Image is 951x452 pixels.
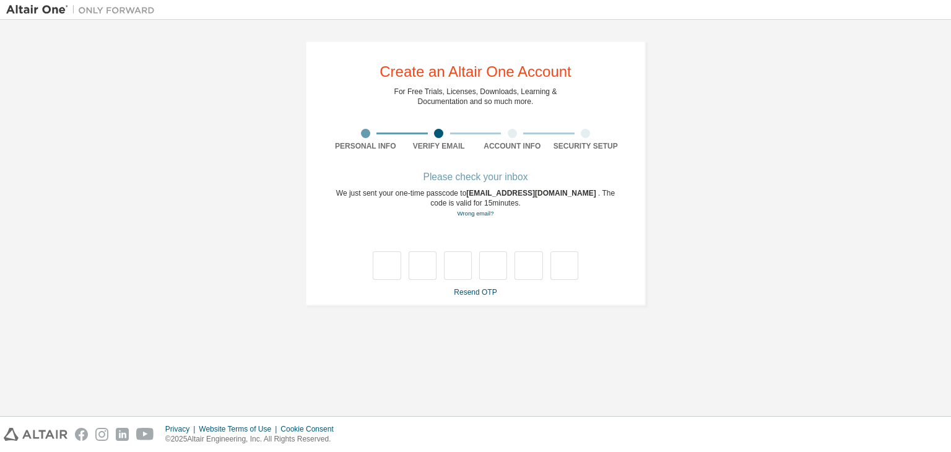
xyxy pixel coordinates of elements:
a: Resend OTP [454,288,497,297]
div: Verify Email [402,141,476,151]
div: Privacy [165,424,199,434]
img: facebook.svg [75,428,88,441]
img: altair_logo.svg [4,428,67,441]
img: Altair One [6,4,161,16]
div: Account Info [475,141,549,151]
div: For Free Trials, Licenses, Downloads, Learning & Documentation and so much more. [394,87,557,106]
div: Create an Altair One Account [380,64,571,79]
p: © 2025 Altair Engineering, Inc. All Rights Reserved. [165,434,341,445]
div: Cookie Consent [280,424,341,434]
div: Website Terms of Use [199,424,280,434]
img: youtube.svg [136,428,154,441]
a: Go back to the registration form [457,210,493,217]
div: We just sent your one-time passcode to . The code is valid for 15 minutes. [329,188,622,219]
span: [EMAIL_ADDRESS][DOMAIN_NAME] [466,189,598,198]
div: Personal Info [329,141,402,151]
img: instagram.svg [95,428,108,441]
div: Please check your inbox [329,173,622,181]
img: linkedin.svg [116,428,129,441]
div: Security Setup [549,141,623,151]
